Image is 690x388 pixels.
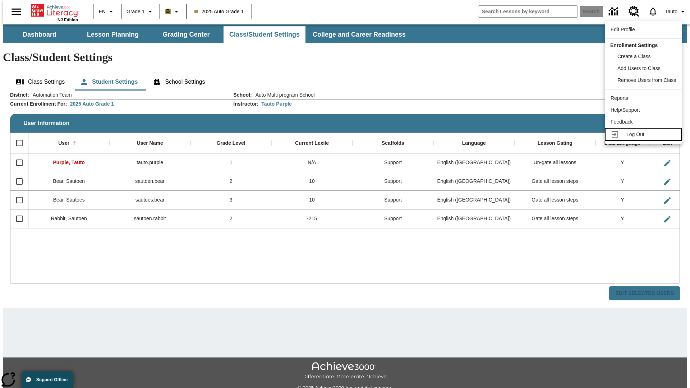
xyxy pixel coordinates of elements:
span: Help/Support [611,107,640,113]
span: Reports [611,95,628,101]
span: Enrollment Settings [610,42,658,48]
span: Add Users to Class [617,65,661,71]
span: Remove Users from Class [617,77,676,83]
span: Feedback [611,119,632,125]
span: Create a Class [617,54,651,59]
span: Log Out [626,131,644,137]
span: Edit Profile [611,27,635,32]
